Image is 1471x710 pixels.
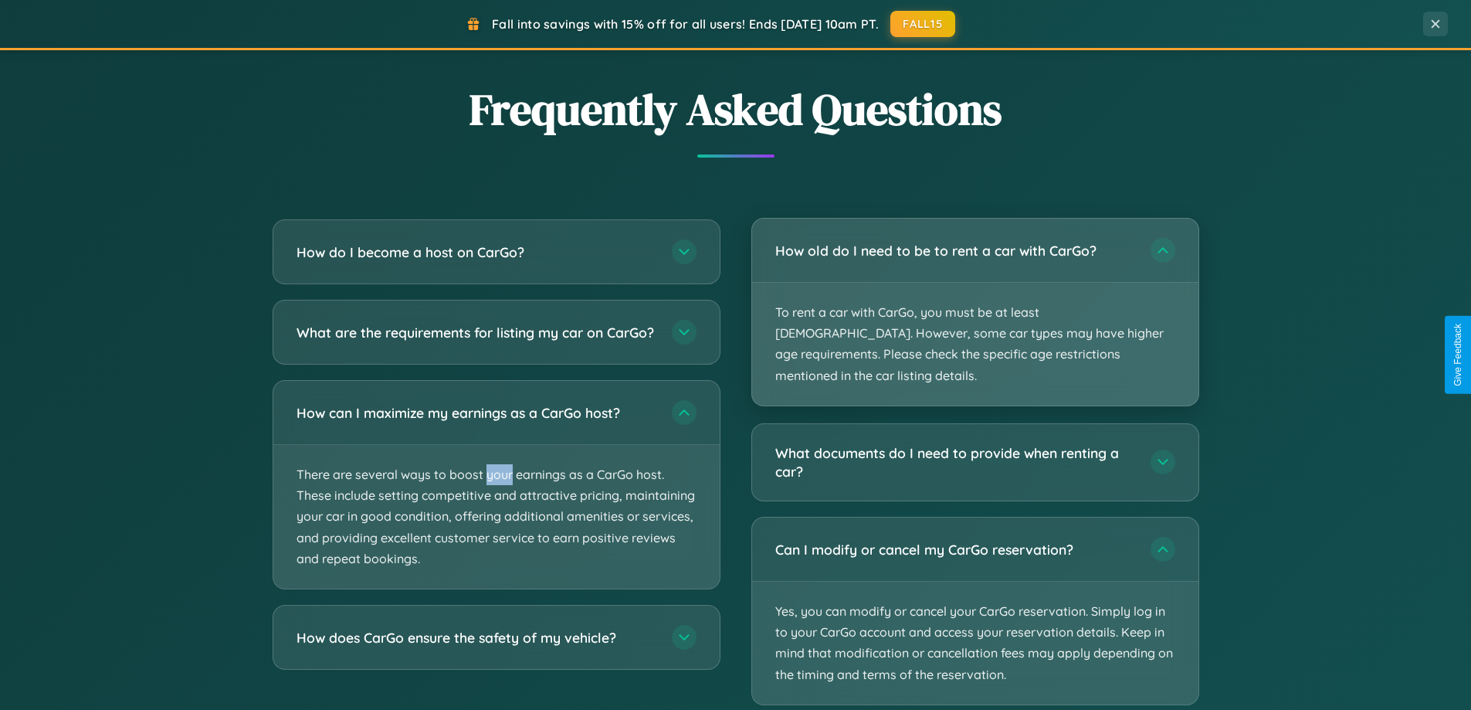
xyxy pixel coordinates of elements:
h3: What are the requirements for listing my car on CarGo? [297,323,656,342]
h3: How do I become a host on CarGo? [297,243,656,262]
button: FALL15 [890,11,955,37]
h3: What documents do I need to provide when renting a car? [775,443,1135,481]
span: Fall into savings with 15% off for all users! Ends [DATE] 10am PT. [492,16,879,32]
h3: How can I maximize my earnings as a CarGo host? [297,403,656,423]
div: Give Feedback [1452,324,1463,386]
p: There are several ways to boost your earnings as a CarGo host. These include setting competitive ... [273,445,720,589]
h3: Can I modify or cancel my CarGo reservation? [775,540,1135,559]
p: Yes, you can modify or cancel your CarGo reservation. Simply log in to your CarGo account and acc... [752,582,1198,705]
h3: How old do I need to be to rent a car with CarGo? [775,241,1135,260]
h3: How does CarGo ensure the safety of my vehicle? [297,628,656,647]
h2: Frequently Asked Questions [273,80,1199,139]
p: To rent a car with CarGo, you must be at least [DEMOGRAPHIC_DATA]. However, some car types may ha... [752,283,1198,406]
